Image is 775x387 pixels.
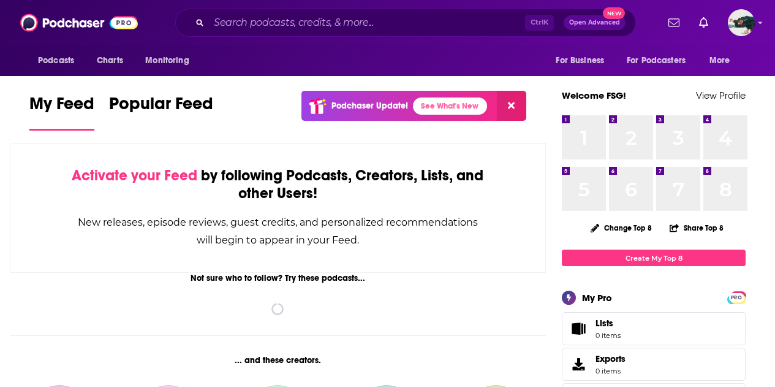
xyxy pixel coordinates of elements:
span: For Podcasters [627,52,686,69]
span: More [709,52,730,69]
button: open menu [137,49,205,72]
a: My Feed [29,93,94,131]
button: open menu [619,49,703,72]
a: Create My Top 8 [562,250,746,266]
span: 0 items [595,331,621,340]
span: My Feed [29,93,94,121]
span: 0 items [595,367,626,375]
span: For Business [556,52,604,69]
a: PRO [729,293,744,302]
div: ... and these creators. [10,355,546,366]
span: New [603,7,625,19]
p: Podchaser Update! [331,101,408,111]
span: Lists [595,318,621,329]
span: Exports [595,353,626,364]
a: Lists [562,312,746,345]
span: Podcasts [38,52,74,69]
button: open menu [701,49,746,72]
button: Show profile menu [728,9,755,36]
a: Popular Feed [109,93,213,131]
img: Podchaser - Follow, Share and Rate Podcasts [20,11,138,34]
a: See What's New [413,98,487,115]
a: Welcome FSG! [562,90,626,101]
span: Ctrl K [525,15,554,31]
span: Lists [566,320,591,337]
div: by following Podcasts, Creators, Lists, and other Users! [72,167,484,202]
span: Exports [566,356,591,373]
div: My Pro [582,292,612,304]
button: Share Top 8 [669,216,724,240]
div: Not sure who to follow? Try these podcasts... [10,273,546,283]
button: Open AdvancedNew [564,15,626,30]
a: Show notifications dropdown [694,12,713,33]
span: Lists [595,318,613,329]
span: Open Advanced [569,20,620,26]
input: Search podcasts, credits, & more... [209,13,525,33]
span: Logged in as fsg.publicity [728,9,755,36]
a: Show notifications dropdown [663,12,684,33]
button: open menu [29,49,90,72]
button: open menu [547,49,619,72]
div: New releases, episode reviews, guest credits, and personalized recommendations will begin to appe... [72,213,484,249]
span: Activate your Feed [72,166,197,185]
div: Search podcasts, credits, & more... [175,9,636,37]
span: Monitoring [145,52,189,69]
a: View Profile [696,90,746,101]
span: PRO [729,293,744,302]
span: Popular Feed [109,93,213,121]
button: Change Top 8 [583,220,659,236]
a: Charts [89,49,130,72]
span: Charts [97,52,123,69]
a: Exports [562,348,746,381]
img: User Profile [728,9,755,36]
